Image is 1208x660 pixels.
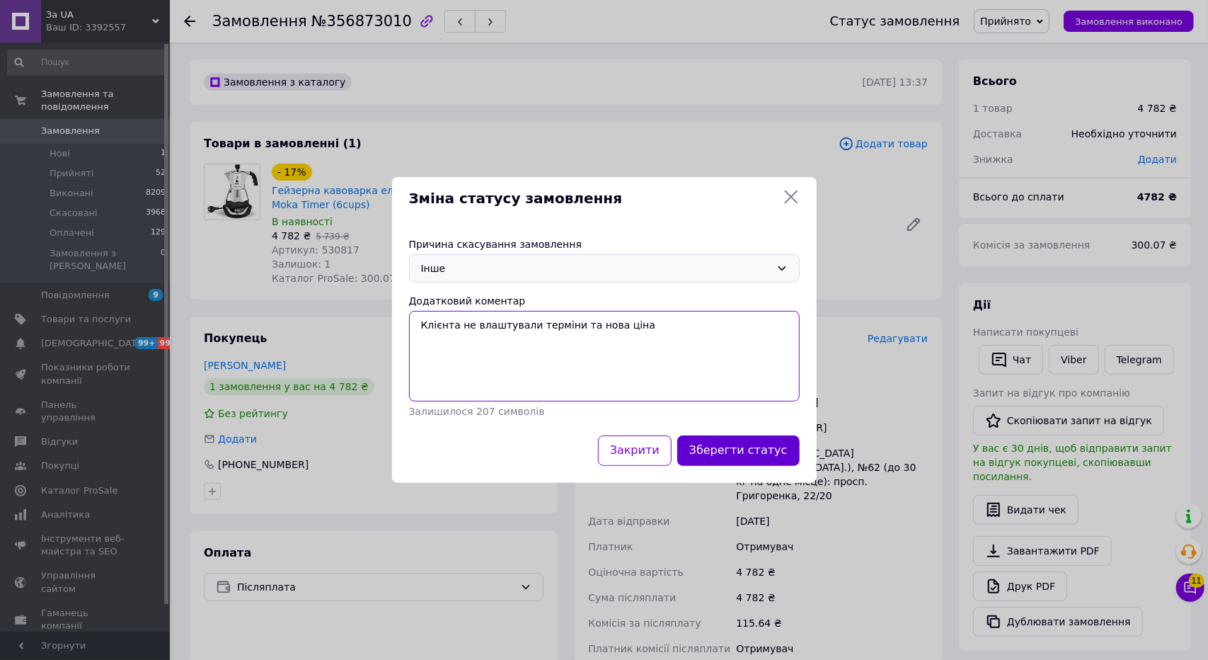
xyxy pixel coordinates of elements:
[409,406,545,417] span: Залишилося 207 символів
[677,436,800,466] button: Зберегти статус
[409,237,800,251] div: Причина скасування замовлення
[409,311,800,402] textarea: Клієнта не влаштували терміни та нова ціна
[409,188,777,209] span: Зміна статусу замовлення
[598,436,672,466] button: Закрити
[409,295,526,307] label: Додатковий коментар
[421,261,771,276] div: Інше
